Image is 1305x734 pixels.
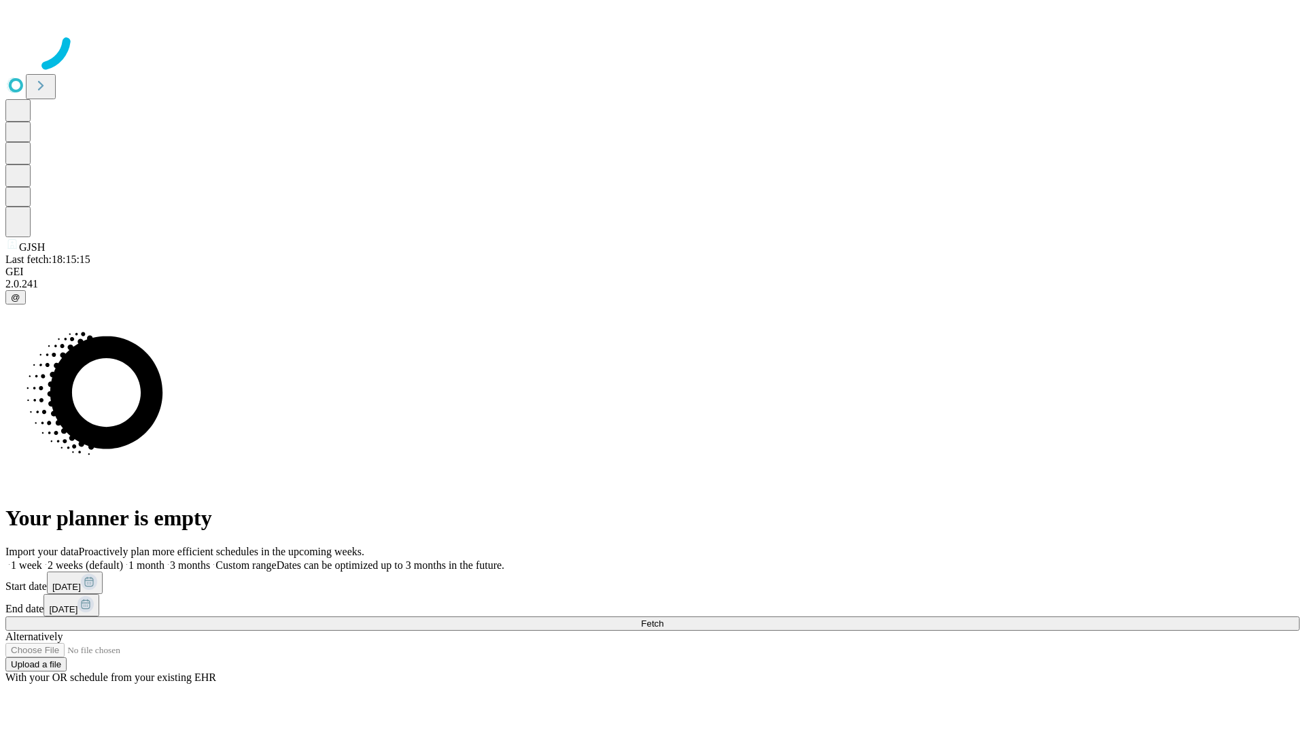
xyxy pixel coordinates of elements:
[215,559,276,571] span: Custom range
[11,292,20,302] span: @
[5,266,1300,278] div: GEI
[5,290,26,304] button: @
[48,559,123,571] span: 2 weeks (default)
[43,594,99,616] button: [DATE]
[5,506,1300,531] h1: Your planner is empty
[170,559,210,571] span: 3 months
[47,572,103,594] button: [DATE]
[11,559,42,571] span: 1 week
[5,657,67,671] button: Upload a file
[5,594,1300,616] div: End date
[5,671,216,683] span: With your OR schedule from your existing EHR
[128,559,164,571] span: 1 month
[5,572,1300,594] div: Start date
[277,559,504,571] span: Dates can be optimized up to 3 months in the future.
[19,241,45,253] span: GJSH
[49,604,77,614] span: [DATE]
[5,278,1300,290] div: 2.0.241
[5,254,90,265] span: Last fetch: 18:15:15
[5,546,79,557] span: Import your data
[5,616,1300,631] button: Fetch
[52,582,81,592] span: [DATE]
[79,546,364,557] span: Proactively plan more efficient schedules in the upcoming weeks.
[5,631,63,642] span: Alternatively
[641,618,663,629] span: Fetch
